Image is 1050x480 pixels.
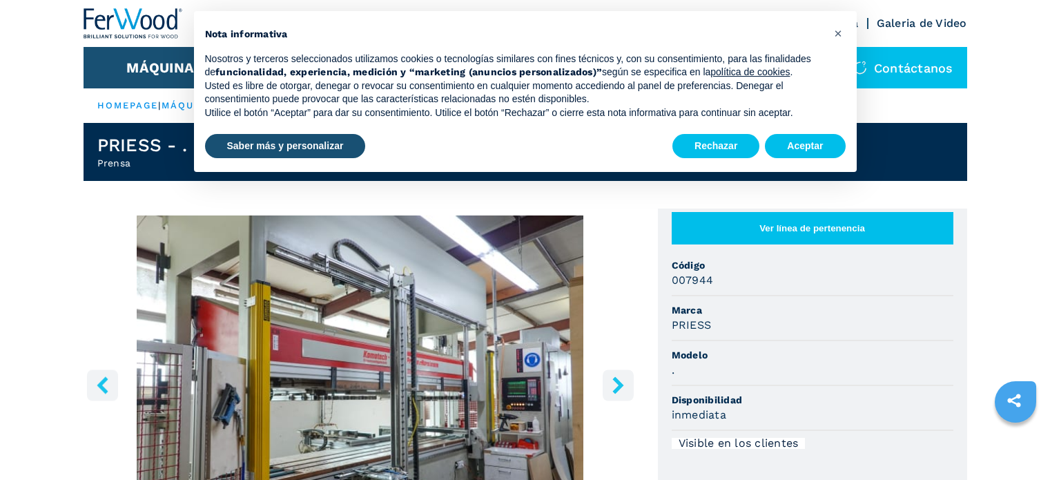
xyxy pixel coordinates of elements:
[215,66,602,77] strong: funcionalidad, experiencia, medición y “marketing (anuncios personalizados)”
[672,393,953,407] span: Disponibilidad
[97,100,159,111] a: HOMEPAGE
[672,272,714,288] h3: 007944
[828,22,850,44] button: Cerrar esta nota informativa
[97,156,188,170] h2: Prensa
[997,383,1031,418] a: sharethis
[672,362,674,378] h3: .
[672,317,712,333] h3: PRIESS
[710,66,790,77] a: política de cookies
[839,47,967,88] div: Contáctanos
[672,258,953,272] span: Código
[162,100,222,111] a: máquinas
[158,100,161,111] span: |
[205,134,366,159] button: Saber más y personalizar
[205,79,824,106] p: Usted es libre de otorgar, denegar o revocar su consentimiento en cualquier momento accediendo al...
[87,369,118,401] button: left-button
[205,106,824,120] p: Utilice el botón “Aceptar” para dar su consentimiento. Utilice el botón “Rechazar” o cierre esta ...
[834,25,842,41] span: ×
[672,348,953,362] span: Modelo
[765,134,845,159] button: Aceptar
[97,134,188,156] h1: PRIESS - .
[672,438,806,449] div: Visible en los clientes
[126,59,203,76] button: Máquinas
[672,407,726,423] h3: inmediata
[84,8,183,39] img: Ferwood
[672,303,953,317] span: Marca
[672,134,759,159] button: Rechazar
[205,52,824,79] p: Nosotros y terceros seleccionados utilizamos cookies o tecnologías similares con fines técnicos y...
[991,418,1040,470] iframe: Chat
[877,17,967,30] a: Galeria de Video
[603,369,634,401] button: right-button
[672,212,953,244] button: Ver línea de pertenencia
[205,28,824,41] h2: Nota informativa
